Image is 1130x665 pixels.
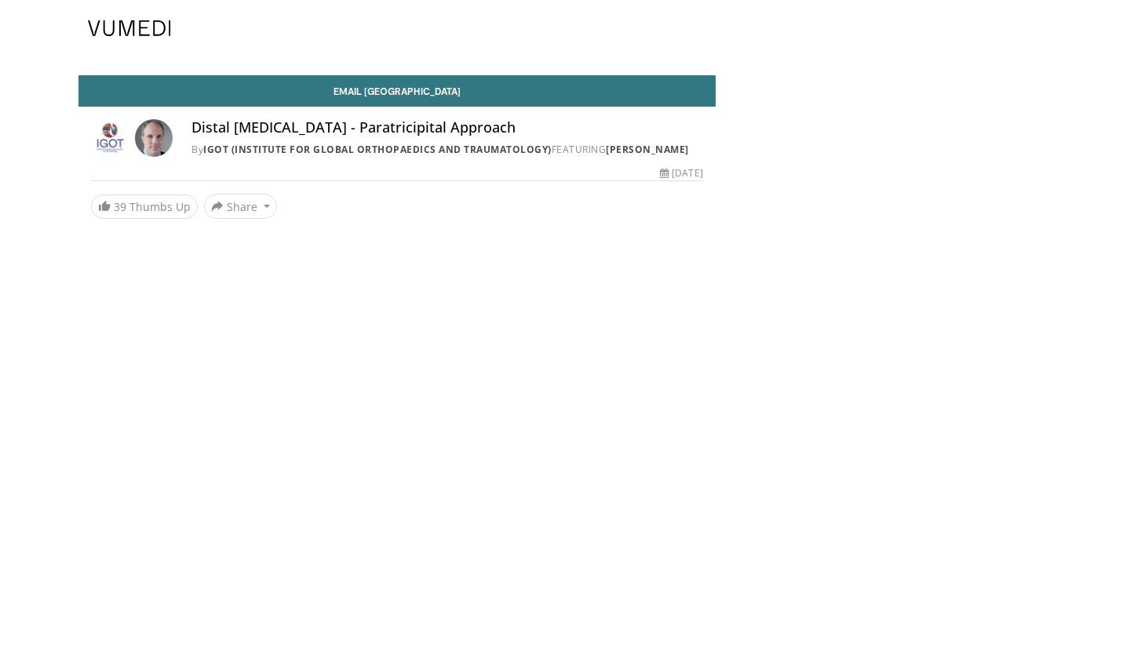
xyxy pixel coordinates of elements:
a: Email [GEOGRAPHIC_DATA] [78,75,716,107]
a: IGOT (Institute for Global Orthopaedics and Traumatology) [203,143,552,156]
img: IGOT (Institute for Global Orthopaedics and Traumatology) [91,119,129,157]
img: Avatar [135,119,173,157]
h4: Distal [MEDICAL_DATA] - Paratricipital Approach [191,119,703,136]
img: VuMedi Logo [88,20,171,36]
a: 39 Thumbs Up [91,194,198,219]
div: [DATE] [660,166,702,180]
span: 39 [114,199,126,214]
a: [PERSON_NAME] [606,143,689,156]
button: Share [204,194,277,219]
div: By FEATURING [191,143,703,157]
